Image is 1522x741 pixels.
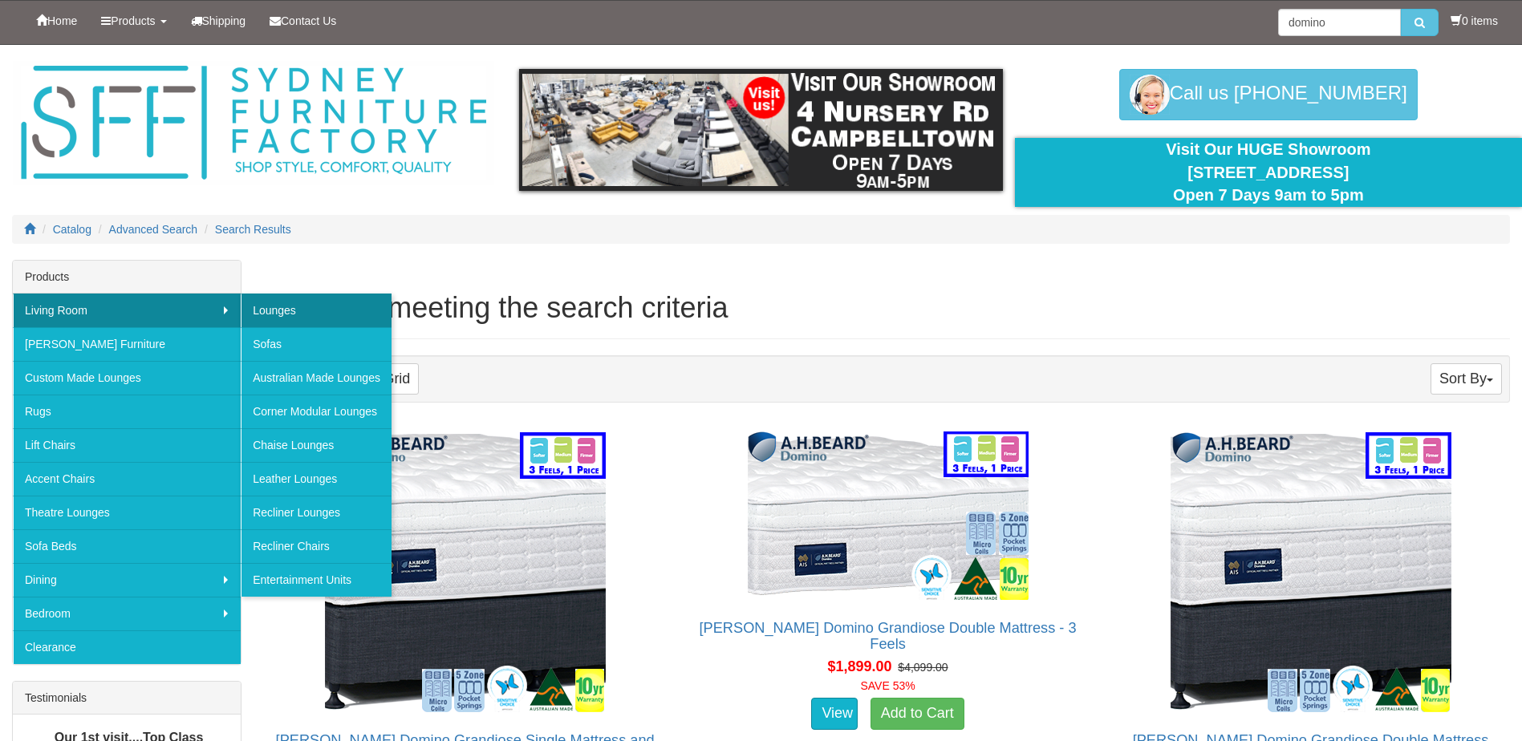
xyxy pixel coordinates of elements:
a: Corner Modular Lounges [241,395,392,428]
img: A.H Beard Domino Grandiose Double Mattress and Base - 3 Feels [1167,427,1455,716]
a: Lift Chairs [13,428,241,462]
a: Accent Chairs [13,462,241,496]
span: Contact Us [281,14,336,27]
a: Sofa Beds [13,529,241,563]
a: Recliner Lounges [241,496,392,529]
span: Home [47,14,77,27]
span: Shipping [202,14,246,27]
a: Australian Made Lounges [241,361,392,395]
a: Theatre Lounges [13,496,241,529]
button: Sort By [1431,363,1502,395]
a: Dining [13,563,241,597]
a: Products [89,1,178,41]
a: Add to Cart [871,698,964,730]
a: Rugs [13,395,241,428]
a: Recliner Chairs [241,529,392,563]
a: Advanced Search [109,223,198,236]
h1: Products meeting the search criteria [266,292,1510,324]
img: Sydney Furniture Factory [13,61,494,185]
a: Leather Lounges [241,462,392,496]
a: Lounges [241,294,392,327]
a: Contact Us [258,1,348,41]
a: View [811,698,858,730]
a: Living Room [13,294,241,327]
a: Clearance [13,630,241,664]
span: Products [111,14,155,27]
img: A.H Beard Domino Grandiose Double Mattress - 3 Feels [744,427,1033,604]
div: Visit Our HUGE Showroom [STREET_ADDRESS] Open 7 Days 9am to 5pm [1027,138,1510,207]
a: Bedroom [13,597,241,630]
font: SAVE 53% [860,679,915,692]
input: Site search [1278,9,1401,36]
img: A.H Beard Domino Grandiose Single Mattress and Base - 3 Feels [321,427,610,716]
a: [PERSON_NAME] Domino Grandiose Double Mattress - 3 Feels [700,620,1077,652]
li: 0 items [1451,13,1498,29]
a: Entertainment Units [241,563,392,597]
a: Search Results [215,223,291,236]
div: Products [13,261,241,294]
img: showroom.gif [519,69,1002,191]
a: Sofas [241,327,392,361]
span: $1,899.00 [827,658,891,674]
a: [PERSON_NAME] Furniture [13,327,241,361]
div: Testimonials [13,682,241,715]
a: Custom Made Lounges [13,361,241,395]
a: Shipping [179,1,258,41]
a: Catalog [53,223,91,236]
del: $4,099.00 [898,661,948,674]
a: Chaise Lounges [241,428,392,462]
a: Home [24,1,89,41]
